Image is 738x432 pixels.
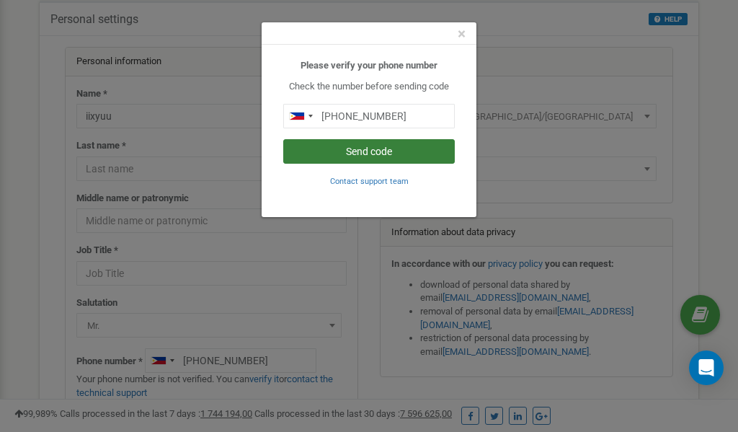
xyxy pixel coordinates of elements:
[689,351,724,385] div: Open Intercom Messenger
[330,177,409,186] small: Contact support team
[458,25,466,43] span: ×
[283,104,455,128] input: 0905 123 4567
[283,139,455,164] button: Send code
[458,27,466,42] button: Close
[284,105,317,128] div: Telephone country code
[330,175,409,186] a: Contact support team
[301,60,437,71] b: Please verify your phone number
[283,80,455,94] p: Check the number before sending code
